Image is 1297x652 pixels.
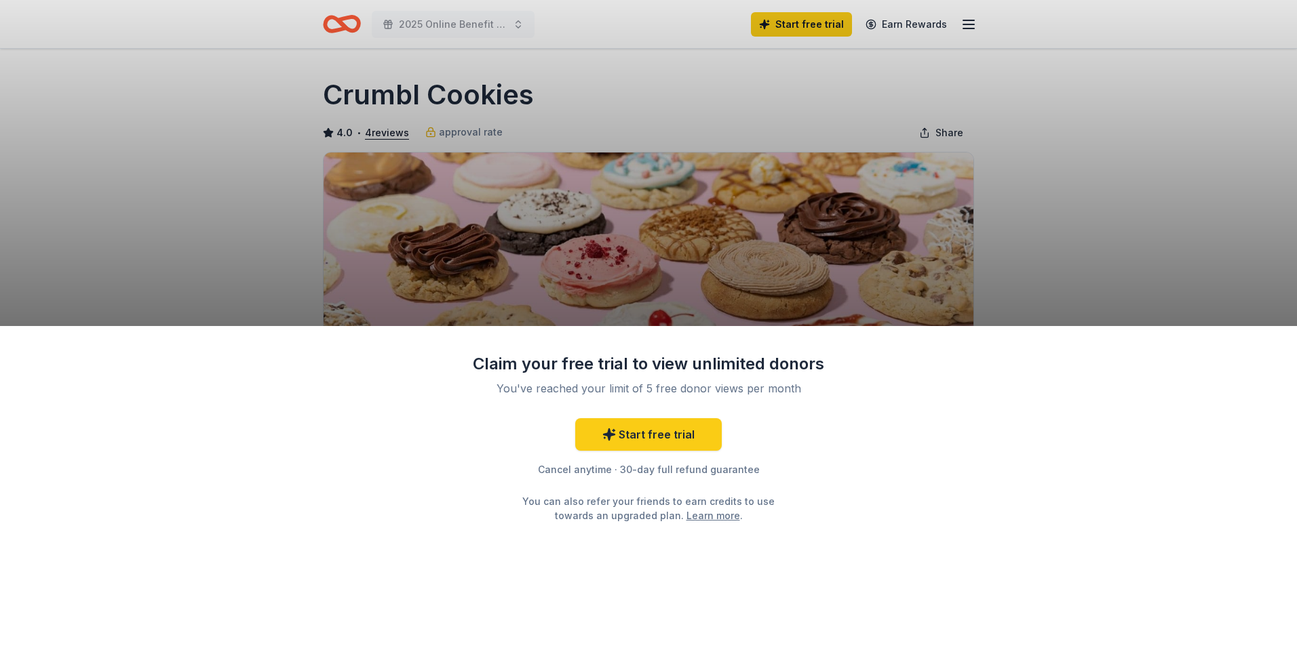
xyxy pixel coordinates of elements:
a: Learn more [686,508,740,523]
div: Cancel anytime · 30-day full refund guarantee [472,462,825,478]
a: Start free trial [575,418,722,451]
div: Claim your free trial to view unlimited donors [472,353,825,375]
div: You can also refer your friends to earn credits to use towards an upgraded plan. . [510,494,787,523]
div: You've reached your limit of 5 free donor views per month [488,380,809,396]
